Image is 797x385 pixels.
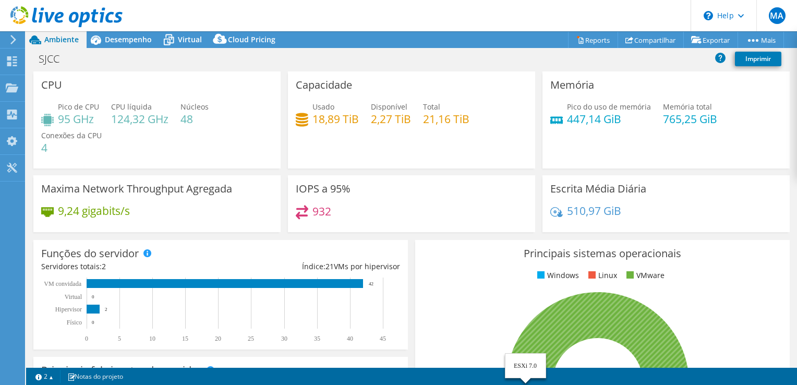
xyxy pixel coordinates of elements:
text: 0 [85,335,88,342]
span: Conexões da CPU [41,130,102,140]
a: Compartilhar [618,32,684,48]
text: 30 [281,335,287,342]
h3: Escrita Média Diária [550,183,646,195]
text: 42 [369,281,373,286]
h4: 510,97 GiB [567,205,621,216]
span: CPU líquida [111,102,152,112]
text: Hipervisor [55,306,82,313]
span: Ambiente [44,34,79,44]
li: Windows [535,270,579,281]
text: VM convidada [44,280,81,287]
h3: Capacidade [296,79,352,91]
span: Memória total [663,102,712,112]
span: Núcleos [180,102,209,112]
a: Imprimir [735,52,781,66]
h4: 765,25 GiB [663,113,717,125]
a: Reports [568,32,618,48]
div: Servidores totais: [41,261,221,272]
span: Total [423,102,440,112]
text: 45 [380,335,386,342]
h4: 4 [41,142,102,153]
div: Índice: VMs por hipervisor [221,261,400,272]
h3: IOPS a 95% [296,183,351,195]
text: 20 [215,335,221,342]
h3: Principais sistemas operacionais [423,248,782,259]
tspan: Físico [67,319,82,326]
text: 25 [248,335,254,342]
span: Pico de CPU [58,102,99,112]
h4: 447,14 GiB [567,113,651,125]
a: Exportar [683,32,738,48]
text: 5 [118,335,121,342]
text: 0 [92,320,94,325]
text: Virtual [65,293,82,300]
span: Disponível [371,102,407,112]
h4: 2,27 TiB [371,113,411,125]
a: Notas do projeto [60,370,130,383]
h4: 95 GHz [58,113,99,125]
h3: Maxima Network Throughput Agregada [41,183,232,195]
svg: \n [704,11,713,20]
h3: Funções do servidor [41,248,139,259]
li: VMware [624,270,665,281]
span: Desempenho [105,34,152,44]
span: MA [769,7,786,24]
text: 15 [182,335,188,342]
span: Pico do uso de memória [567,102,651,112]
text: 10 [149,335,155,342]
h4: 18,89 TiB [312,113,359,125]
span: 21 [325,261,334,271]
span: Cloud Pricing [228,34,275,44]
text: 2 [105,307,107,312]
span: Virtual [178,34,202,44]
h4: 9,24 gigabits/s [58,205,130,216]
a: 2 [28,370,61,383]
h4: 21,16 TiB [423,113,469,125]
h3: CPU [41,79,62,91]
li: Linux [586,270,617,281]
text: 40 [347,335,353,342]
h4: 48 [180,113,209,125]
a: Mais [738,32,784,48]
h3: Memória [550,79,594,91]
text: 0 [92,294,94,299]
h4: 932 [312,206,331,217]
span: 2 [102,261,106,271]
span: Usado [312,102,334,112]
text: 35 [314,335,320,342]
h3: Principais fabricantes de servidor [41,365,202,376]
h1: SJCC [34,53,76,65]
h4: 124,32 GHz [111,113,168,125]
